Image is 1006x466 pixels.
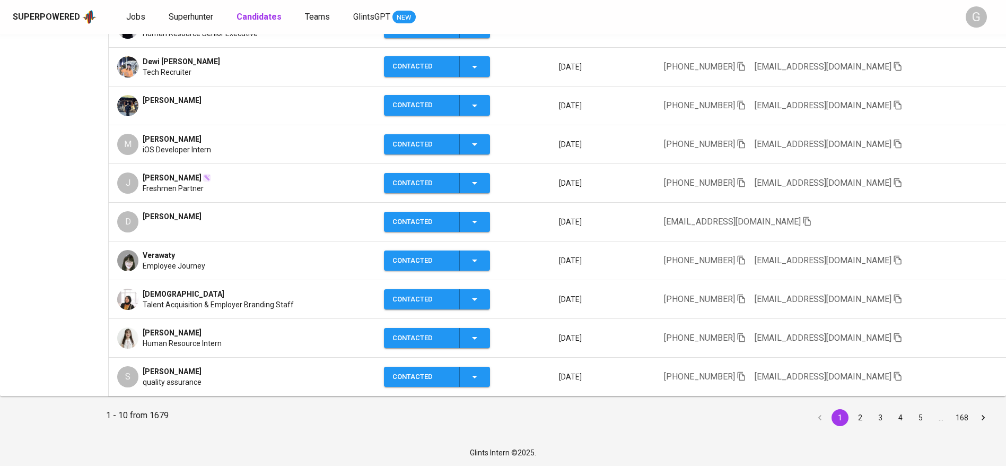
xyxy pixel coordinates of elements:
img: app logo [82,9,97,25]
button: Contacted [384,289,490,310]
span: [EMAIL_ADDRESS][DOMAIN_NAME] [755,372,891,382]
button: Go to page 2 [852,409,869,426]
span: [PHONE_NUMBER] [664,178,735,188]
button: Contacted [384,95,490,116]
div: Contacted [392,95,451,116]
button: Contacted [384,328,490,349]
span: [DEMOGRAPHIC_DATA] [143,289,224,299]
button: Go to page 4 [892,409,909,426]
img: 520fe3ac0e0f82987fe65a0ad93f8499.jpg [117,327,138,349]
div: D [117,211,138,232]
div: … [932,412,949,423]
button: Contacted [384,212,490,232]
button: Contacted [384,251,490,271]
div: Contacted [392,56,451,77]
div: Contacted [392,367,451,387]
span: [PERSON_NAME] [143,134,202,144]
span: GlintsGPT [353,12,390,22]
div: G [966,6,987,28]
span: Jobs [126,12,145,22]
a: Superhunter [169,11,215,24]
p: [DATE] [559,100,647,111]
span: [EMAIL_ADDRESS][DOMAIN_NAME] [755,294,891,304]
a: GlintsGPT NEW [353,11,416,24]
button: Contacted [384,173,490,194]
p: [DATE] [559,217,647,227]
span: [EMAIL_ADDRESS][DOMAIN_NAME] [755,100,891,110]
button: Contacted [384,367,490,387]
a: Jobs [126,11,147,24]
span: Teams [305,12,330,22]
span: [EMAIL_ADDRESS][DOMAIN_NAME] [664,217,801,227]
div: J [117,172,138,194]
nav: pagination navigation [810,409,993,426]
button: Go to next page [975,409,992,426]
a: Candidates [237,11,284,24]
p: [DATE] [559,294,647,305]
span: [PERSON_NAME] [143,95,202,106]
button: Contacted [384,134,490,155]
span: [PERSON_NAME] [143,211,202,222]
span: [PHONE_NUMBER] [664,255,735,265]
span: Tech Recruiter [143,67,191,77]
span: Employee Journey [143,261,205,271]
p: [DATE] [559,178,647,188]
span: quality assurance [143,377,202,387]
div: Contacted [392,173,451,194]
span: [PHONE_NUMBER] [664,100,735,110]
span: [PHONE_NUMBER] [664,372,735,382]
div: M [117,134,138,155]
span: [EMAIL_ADDRESS][DOMAIN_NAME] [755,178,891,188]
span: [PERSON_NAME] [143,172,202,183]
img: 06f7294c84bda482454b124f4c6e5e0e.png [117,95,138,116]
span: Freshmen Partner [143,183,204,194]
button: Go to page 168 [952,409,972,426]
p: [DATE] [559,372,647,382]
span: iOS Developer Intern [143,144,211,155]
span: Human Resource Intern [143,338,222,349]
span: [PHONE_NUMBER] [664,139,735,149]
div: S [117,366,138,387]
span: Talent Acquisition & Employer Branding Staff [143,299,294,310]
span: [EMAIL_ADDRESS][DOMAIN_NAME] [755,333,891,343]
p: [DATE] [559,139,647,150]
span: Verawaty [143,250,175,261]
button: page 1 [832,409,848,426]
span: [PHONE_NUMBER] [664,294,735,304]
div: Contacted [392,212,451,232]
div: Contacted [392,251,451,271]
div: Contacted [392,328,451,349]
span: Superhunter [169,12,213,22]
span: [EMAIL_ADDRESS][DOMAIN_NAME] [755,62,891,72]
span: [PHONE_NUMBER] [664,62,735,72]
div: Contacted [392,289,451,310]
a: Teams [305,11,332,24]
p: 1 - 10 from 1679 [106,409,169,426]
span: [PERSON_NAME] [143,366,202,377]
a: Superpoweredapp logo [13,9,97,25]
span: [EMAIL_ADDRESS][DOMAIN_NAME] [755,139,891,149]
img: c86c70496a8d70f1238de1e2eb65a6af.jpg [117,56,138,77]
button: Go to page 5 [912,409,929,426]
b: Candidates [237,12,282,22]
img: magic_wand.svg [203,174,211,182]
span: [PHONE_NUMBER] [664,333,735,343]
span: Dewi [PERSON_NAME] [143,56,220,67]
img: 23fa6ab0f3d85faac95b65c6aeeed54c.png [117,289,138,310]
img: 19aad5f21cac7383007336ae241e5d3f.jpeg [117,250,138,271]
p: [DATE] [559,62,647,72]
p: [DATE] [559,333,647,343]
span: NEW [392,12,416,23]
div: Contacted [392,134,451,155]
span: [EMAIL_ADDRESS][DOMAIN_NAME] [755,255,891,265]
button: Contacted [384,56,490,77]
div: Superpowered [13,11,80,23]
p: [DATE] [559,255,647,266]
button: Go to page 3 [872,409,889,426]
span: [PERSON_NAME] [143,327,202,338]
